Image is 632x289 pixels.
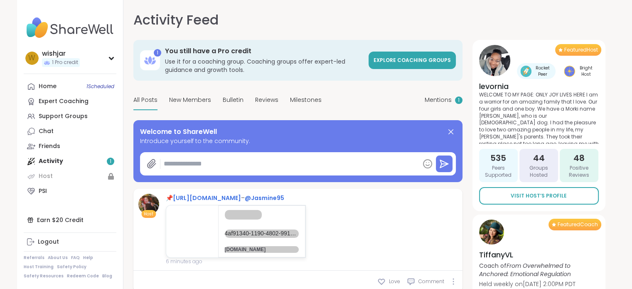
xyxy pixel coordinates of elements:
a: Safety Policy [57,264,86,270]
h1: Activity Feed [133,10,219,30]
div: Earn $20 Credit [24,212,116,227]
span: Visit Host’s Profile [511,192,567,200]
h3: Use it for a coaching group. Coaching groups offer expert-led guidance and growth tools. [165,57,364,74]
span: Peers Supported [482,165,514,179]
div: Support Groups [39,112,88,121]
div: PSI [39,187,47,195]
span: Host [144,211,153,217]
p: Held weekly on [DATE] 2:00PM PDT [479,280,599,288]
div: 1 [154,49,161,57]
span: w [28,53,35,64]
span: Positive Reviews [563,165,595,179]
span: 535 [490,152,506,164]
span: Groups Hosted [523,165,555,179]
span: Milestones [290,96,322,104]
img: Rocket Peer [520,66,531,77]
span: Explore Coaching Groups [374,57,451,64]
a: Expert Coaching [24,94,116,109]
p: WELCOME TO MY PAGE: ONLY JOY LIVES HERE I am a warrior for an amazing family that I love. Our fou... [479,91,599,144]
i: From Overwhelmed to Anchored: Emotional Regulation [479,262,571,278]
a: Safety Resources [24,273,64,279]
span: Welcome to ShareWell [140,127,217,137]
img: levornia [479,45,510,76]
span: 1 [458,97,460,104]
span: 1 Scheduled [86,83,114,90]
a: Home1Scheduled [24,79,116,94]
span: Featured Coach [558,221,598,228]
a: [URL][DOMAIN_NAME] [173,194,241,202]
div: Host [39,172,53,180]
span: 44 [533,152,544,164]
a: Logout [24,235,116,249]
h4: TiffanyVL [479,249,599,260]
span: Introduce yourself to the community. [140,137,456,146]
a: Redeem Code [67,273,99,279]
span: 1 Pro credit [52,59,78,66]
h4: levornia [479,81,599,91]
img: Jasmine95 [138,194,159,215]
img: Bright Host [564,66,575,77]
a: Explore Coaching Groups [369,52,456,69]
a: Friends [24,139,116,154]
span: Comment [418,278,444,285]
a: Blog [102,273,112,279]
span: New Members [169,96,211,104]
a: @Jasmine95 [245,194,284,202]
div: Chat [39,127,54,136]
div: Expert Coaching [39,97,89,106]
span: Rocket Peer [533,65,552,77]
span: Love [389,278,400,285]
a: PSI [24,184,116,199]
div: Friends [39,142,60,151]
span: 48 [573,152,585,164]
img: ShareWell Nav Logo [24,13,116,42]
p: [DOMAIN_NAME] [225,246,299,253]
span: 6 minutes ago [166,258,306,265]
a: Visit Host’s Profile [479,187,599,205]
a: Support Groups [24,109,116,124]
a: Help [83,255,93,261]
div: Logout [38,238,59,246]
div: wishjar [42,49,80,58]
img: TiffanyVL [479,220,504,245]
span: Reviews [255,96,278,104]
div: 📌 – [166,194,306,203]
a: FAQ [71,255,80,261]
div: Home [39,82,57,91]
span: Featured Host [564,47,598,53]
h3: You still have a Pro credit [165,47,364,56]
a: Host [24,169,116,184]
a: 4af91340-1190-4802-991c-c891ae26c7b64af91340-1190-4802-991c-c891ae26c7b6[DOMAIN_NAME] [166,205,306,258]
p: Coach of [479,262,599,278]
span: Mentions [425,96,452,104]
a: Host Training [24,264,54,270]
p: 4af91340-1190-4802-991c-c891ae26c7b6 [225,230,299,238]
span: All Posts [133,96,157,104]
span: Bright Host [577,65,595,77]
a: Referrals [24,255,44,261]
a: Chat [24,124,116,139]
a: About Us [48,255,68,261]
p: 4af91340-1190-4802-991c-c891ae26c7b6 [225,210,262,219]
span: Bulletin [223,96,243,104]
